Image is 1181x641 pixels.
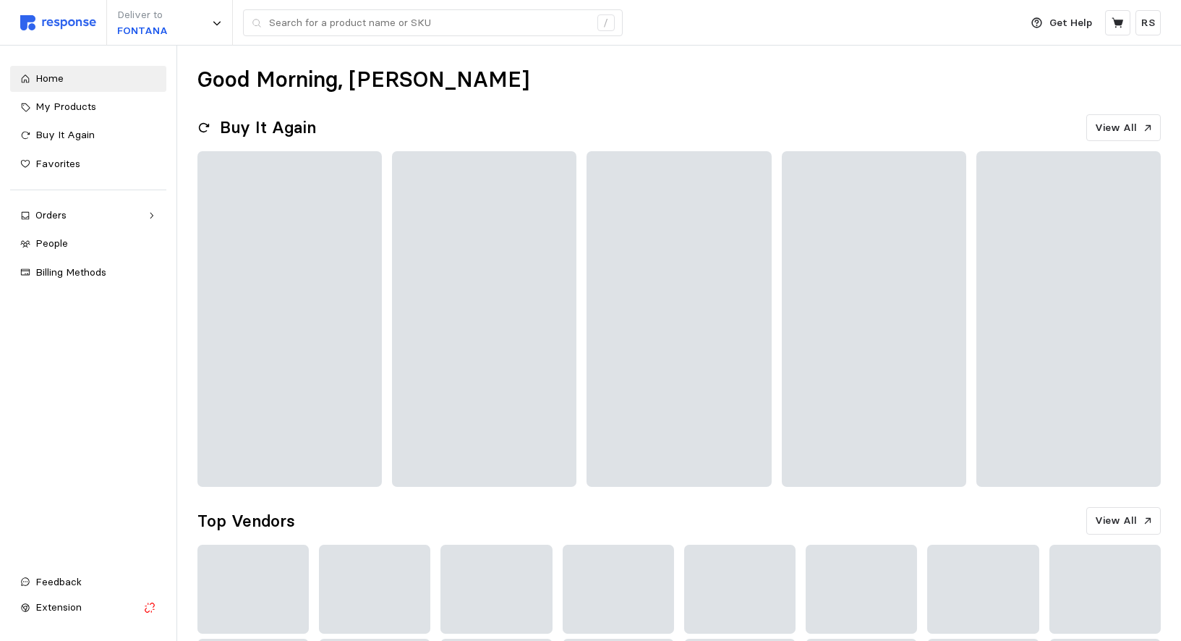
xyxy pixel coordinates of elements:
a: Billing Methods [10,260,166,286]
a: Buy It Again [10,122,166,148]
a: People [10,231,166,257]
a: My Products [10,94,166,120]
button: View All [1086,507,1161,535]
button: RS [1135,10,1161,35]
img: svg%3e [20,15,96,30]
h2: Top Vendors [197,510,295,532]
button: Extension [10,595,166,621]
span: Home [35,72,64,85]
p: FONTANA [117,23,168,39]
p: Deliver to [117,7,168,23]
span: Favorites [35,157,80,170]
h2: Buy It Again [220,116,316,139]
input: Search for a product name or SKU [269,10,589,36]
a: Favorites [10,151,166,177]
p: View All [1095,120,1137,136]
p: Get Help [1049,15,1092,31]
button: Get Help [1023,9,1101,37]
span: Buy It Again [35,128,95,141]
h1: Good Morning, [PERSON_NAME] [197,66,529,94]
button: View All [1086,114,1161,142]
a: Home [10,66,166,92]
p: View All [1095,513,1137,529]
span: My Products [35,100,96,113]
div: Orders [35,208,141,224]
span: Billing Methods [35,266,106,279]
span: People [35,237,68,250]
p: RS [1141,15,1155,31]
span: Extension [35,600,82,614]
button: Feedback [10,569,166,595]
div: / [597,14,615,32]
span: Feedback [35,575,82,588]
a: Orders [10,203,166,229]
